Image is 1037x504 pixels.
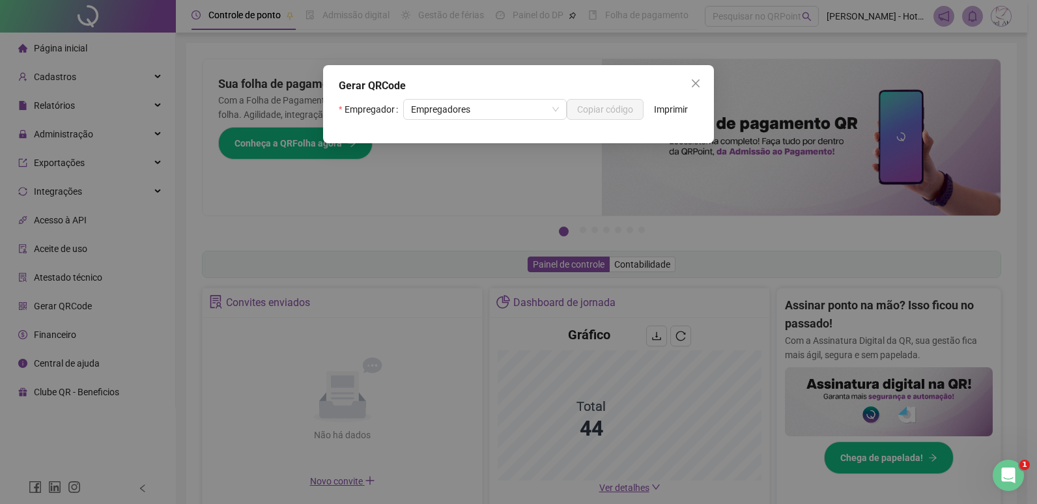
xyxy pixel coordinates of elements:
[644,99,698,120] button: Imprimir
[339,78,698,94] div: Gerar QRCode
[411,100,559,119] span: Empregadores
[567,99,644,120] button: Copiar código
[339,99,403,120] label: Empregador
[685,73,706,94] button: Close
[690,78,701,89] span: close
[993,460,1024,491] iframe: Intercom live chat
[1019,460,1030,470] span: 1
